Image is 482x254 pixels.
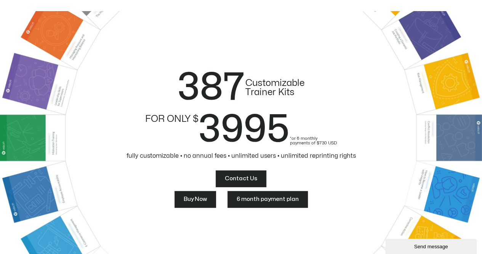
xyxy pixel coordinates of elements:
[237,195,299,204] span: 6 month payment plan
[145,115,199,124] p: FOR ONLY $
[184,195,207,204] span: Buy Now
[227,191,308,208] a: 6 month payment plan
[178,69,245,107] h2: 387
[199,111,290,149] h2: 3995
[127,153,356,159] p: fully customizable • no annual fees • unlimited users • unlimited reprinting rights
[245,79,304,97] p: Customizable Trainer Kits
[385,237,478,254] iframe: chat widget
[175,191,216,208] a: Buy Now
[290,136,337,145] p: *or 6 monthly payments of $730 USD
[216,170,266,187] a: Contact Us
[225,174,257,183] span: Contact Us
